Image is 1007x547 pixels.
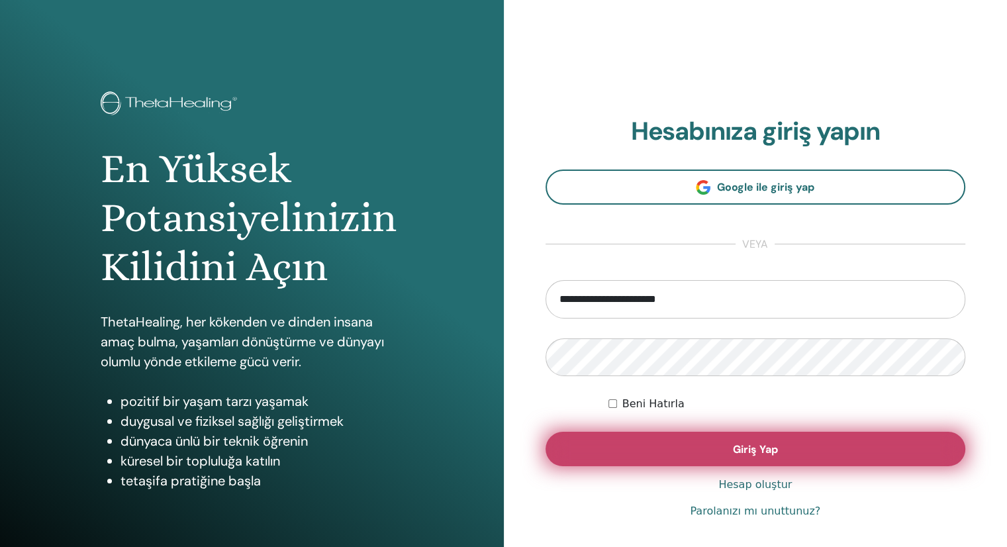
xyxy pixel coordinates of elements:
[546,117,966,147] h2: Hesabınıza giriş yapın
[120,411,403,431] li: duygusal ve fiziksel sağlığı geliştirmek
[101,312,403,372] p: ThetaHealing, her kökenden ve dinden insana amaç bulma, yaşamları dönüştürme ve dünyayı olumlu yö...
[101,144,403,292] h1: En Yüksek Potansiyelinizin Kilidini Açın
[120,471,403,491] li: tetaşifa pratiğine başla
[120,451,403,471] li: küresel bir topluluğa katılın
[120,431,403,451] li: dünyaca ünlü bir teknik öğrenin
[718,477,792,493] a: Hesap oluştur
[546,170,966,205] a: Google ile giriş yap
[622,396,685,412] label: Beni Hatırla
[690,503,820,519] a: Parolanızı mı unuttunuz?
[736,236,775,252] span: veya
[608,396,965,412] div: Keep me authenticated indefinitely or until I manually logout
[546,432,966,466] button: Giriş Yap
[120,391,403,411] li: pozitif bir yaşam tarzı yaşamak
[717,180,814,194] span: Google ile giriş yap
[733,442,778,456] span: Giriş Yap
